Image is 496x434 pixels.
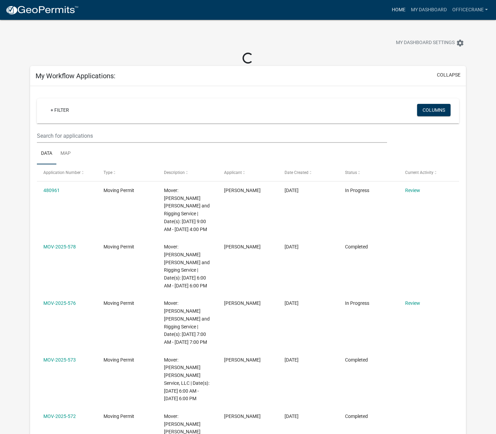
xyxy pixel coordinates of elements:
[43,244,76,249] a: MOV-2025-578
[450,3,491,16] a: officecrane
[43,357,76,363] a: MOV-2025-573
[37,129,387,143] input: Search for applications
[405,188,420,193] a: Review
[338,164,399,181] datatable-header-cell: Status
[104,357,134,363] span: Moving Permit
[345,357,368,363] span: Completed
[345,244,368,249] span: Completed
[285,300,299,306] span: 09/10/2025
[164,188,210,232] span: Mover: Meyerhofer Crane and Rigging Service | Date(s): 09/19/2025 9:00 AM - 09/19/2025 4:00 PM
[224,244,261,249] span: Jason Ree
[37,143,56,165] a: Data
[285,357,299,363] span: 09/03/2025
[97,164,157,181] datatable-header-cell: Type
[224,357,261,363] span: Jason Ree
[43,188,60,193] a: 480961
[37,164,97,181] datatable-header-cell: Application Number
[285,244,299,249] span: 09/18/2025
[405,300,420,306] a: Review
[104,188,134,193] span: Moving Permit
[345,413,368,419] span: Completed
[224,413,261,419] span: Jason Ree
[104,300,134,306] span: Moving Permit
[164,244,210,288] span: Mover: Meyerhofer Crane and Rigging Service | Date(s): 09/19/2025 6:00 AM - 09/27/2025 6:00 PM
[104,244,134,249] span: Moving Permit
[285,170,308,175] span: Date Created
[437,71,460,79] button: collapse
[345,300,369,306] span: In Progress
[218,164,278,181] datatable-header-cell: Applicant
[224,170,242,175] span: Applicant
[285,413,299,419] span: 08/29/2025
[164,170,185,175] span: Description
[345,188,369,193] span: In Progress
[224,188,261,193] span: Jason Ree
[399,164,459,181] datatable-header-cell: Current Activity
[285,188,299,193] span: 09/19/2025
[164,300,210,345] span: Mover: Meyerhofer Crane and Rigging Service | Date(s): 09/16/2025 7:00 AM - 09/20/2025 7:00 PM
[43,170,81,175] span: Application Number
[36,72,115,80] h5: My Workflow Applications:
[408,3,450,16] a: My Dashboard
[164,357,209,402] span: Mover: Meyerhofer Crane Service, LLC | Date(s): 09/04/2025 6:00 AM - 09/12/2025 6:00 PM
[390,36,470,50] button: My Dashboard Settingssettings
[104,170,112,175] span: Type
[104,413,134,419] span: Moving Permit
[456,39,464,47] i: settings
[278,164,339,181] datatable-header-cell: Date Created
[396,39,455,47] span: My Dashboard Settings
[224,300,261,306] span: Jason Ree
[345,170,357,175] span: Status
[43,300,76,306] a: MOV-2025-576
[157,164,218,181] datatable-header-cell: Description
[389,3,408,16] a: Home
[56,143,75,165] a: Map
[405,170,433,175] span: Current Activity
[43,413,76,419] a: MOV-2025-572
[417,104,451,116] button: Columns
[45,104,74,116] a: + Filter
